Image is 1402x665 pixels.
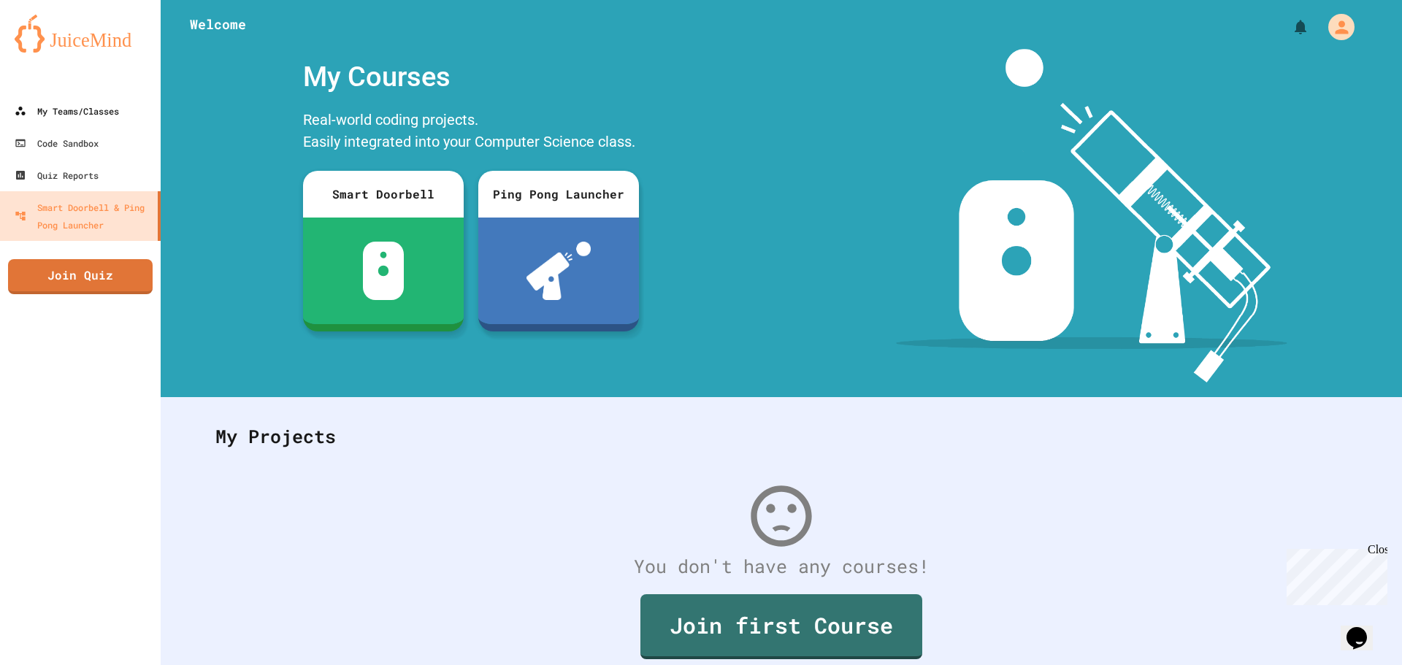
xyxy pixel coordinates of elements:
[15,199,152,234] div: Smart Doorbell & Ping Pong Launcher
[1281,543,1387,605] iframe: chat widget
[640,594,922,659] a: Join first Course
[296,105,646,160] div: Real-world coding projects. Easily integrated into your Computer Science class.
[201,408,1362,465] div: My Projects
[1265,15,1313,39] div: My Notifications
[1341,607,1387,650] iframe: chat widget
[526,242,591,300] img: ppl-with-ball.png
[1313,10,1358,44] div: My Account
[15,134,99,152] div: Code Sandbox
[15,166,99,184] div: Quiz Reports
[15,15,146,53] img: logo-orange.svg
[201,553,1362,580] div: You don't have any courses!
[363,242,405,300] img: sdb-white.svg
[8,259,153,294] a: Join Quiz
[896,49,1287,383] img: banner-image-my-projects.png
[303,171,464,218] div: Smart Doorbell
[15,102,119,120] div: My Teams/Classes
[296,49,646,105] div: My Courses
[6,6,101,93] div: Chat with us now!Close
[478,171,639,218] div: Ping Pong Launcher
